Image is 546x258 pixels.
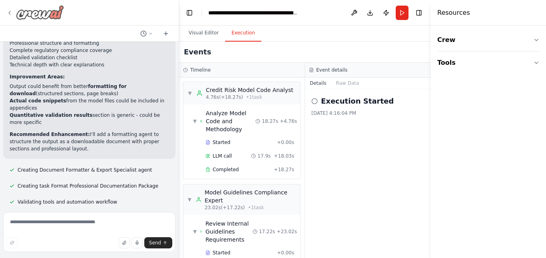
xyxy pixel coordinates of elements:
[225,25,261,42] button: Execution
[437,29,540,51] button: Crew
[18,183,158,189] span: Creating task Format Professional Documentation Package
[259,228,275,235] span: 17.22s
[277,228,297,235] span: + 23.02s
[248,204,264,211] span: • 1 task
[205,204,245,211] span: 23.02s (+17.22s)
[184,7,195,18] button: Hide left sidebar
[10,97,169,112] li: from the model files could be included in appendices
[321,96,394,107] h2: Execution Started
[6,237,18,248] button: Improve this prompt
[18,167,152,173] span: Creating Document Formatter & Export Specialist agent
[213,166,239,173] span: Completed
[193,118,197,124] span: ▼
[10,98,66,104] strong: Actual code snippets
[190,67,211,73] h3: Timeline
[10,132,90,137] strong: Recommended Enhancement:
[10,131,169,152] p: I'll add a formatting agent to structure the output as a downloadable document with proper sectio...
[205,220,253,244] span: Review Internal Guidelines Requirements
[16,5,64,20] img: Logo
[316,67,347,73] h3: Event details
[187,90,192,96] span: ▼
[311,110,424,116] div: [DATE] 4:16:04 PM
[159,29,172,38] button: Start a new chat
[10,61,169,68] li: Technical depth with clear explanations
[257,153,271,159] span: 17.9s
[10,112,169,126] li: section is generic - could be more specific
[413,7,424,18] button: Hide right sidebar
[193,228,197,235] span: ▼
[277,250,294,256] span: + 0.00s
[246,94,262,100] span: • 1 task
[10,83,169,97] li: Output could benefit from better (structured sections, page breaks)
[213,250,230,256] span: Started
[305,78,331,89] button: Details
[10,54,169,61] li: Detailed validation checklist
[437,52,540,74] button: Tools
[213,139,230,146] span: Started
[10,40,169,47] li: Professional structure and formatting
[184,46,211,58] h2: Events
[187,196,192,203] span: ▼
[274,166,294,173] span: + 18.27s
[262,118,278,124] span: 18.27s
[331,78,364,89] button: Raw Data
[280,118,297,124] span: + 4.76s
[274,153,294,159] span: + 18.03s
[10,112,92,118] strong: Quantitative validation results
[137,29,156,38] button: Switch to previous chat
[10,47,169,54] li: Complete regulatory compliance coverage
[277,139,294,146] span: + 0.00s
[149,240,161,246] span: Send
[144,237,172,248] button: Send
[10,74,65,80] strong: Improvement Areas:
[182,25,225,42] button: Visual Editor
[206,86,293,94] div: Credit Risk Model Code Analyst
[119,237,130,248] button: Upload files
[206,109,256,133] span: Analyze Model Code and Methodology
[10,84,127,96] strong: formatting for download
[213,153,232,159] span: LLM call
[437,8,470,18] h4: Resources
[132,237,143,248] button: Click to speak your automation idea
[18,199,117,205] span: Validating tools and automation workflow
[206,94,243,100] span: 4.76s (+18.27s)
[205,188,296,204] div: Model Guidelines Compliance Expert
[208,9,298,17] nav: breadcrumb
